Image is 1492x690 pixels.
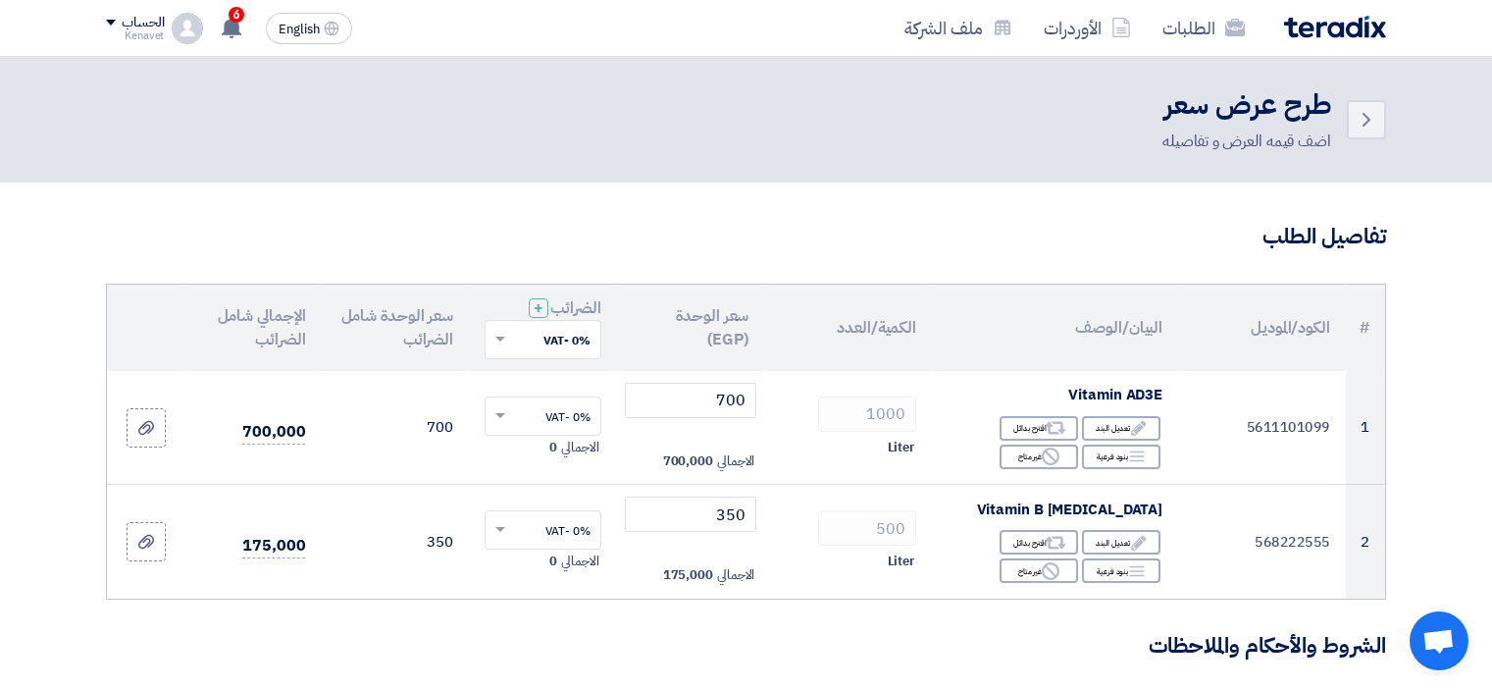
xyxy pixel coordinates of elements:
th: الإجمالي شامل الضرائب [185,285,321,371]
div: تعديل البند [1082,530,1160,555]
th: # [1346,285,1385,371]
th: الضرائب [469,285,617,371]
h2: طرح عرض سعر [1162,86,1331,125]
input: أدخل سعر الوحدة [625,497,757,532]
span: الاجمالي [717,451,754,471]
h3: تفاصيل الطلب [106,222,1386,252]
td: 1 [1346,371,1385,485]
span: 0 [549,552,557,571]
span: 175,000 [242,534,305,558]
div: بنود فرعية [1082,558,1160,583]
div: الحساب [122,15,164,31]
span: + [534,296,543,320]
ng-select: VAT [485,510,601,550]
ng-select: VAT [485,397,601,436]
span: الاجمالي [561,438,598,457]
span: الاجمالي [717,565,754,585]
span: Liter [888,438,915,457]
a: الطلبات [1147,5,1260,51]
div: اضف قيمه العرض و تفاصيله [1162,130,1331,153]
img: Teradix logo [1284,16,1386,38]
div: Kenavet [106,30,164,41]
div: غير متاح [1000,445,1078,469]
div: بنود فرعية [1082,445,1160,469]
td: 350 [321,485,469,599]
input: أدخل سعر الوحدة [625,383,757,418]
span: 0 [549,438,557,457]
span: 6 [229,7,244,23]
span: الاجمالي [561,552,598,571]
div: اقترح بدائل [1000,416,1078,441]
span: Liter [888,552,915,571]
td: 700 [321,371,469,485]
th: سعر الوحدة شامل الضرائب [321,285,469,371]
a: ملف الشركة [889,5,1028,51]
th: البيان/الوصف [932,285,1178,371]
div: اقترح بدائل [1000,530,1078,555]
th: سعر الوحدة (EGP) [617,285,765,371]
td: 5611101099 [1178,371,1346,485]
div: Open chat [1410,611,1468,670]
a: الأوردرات [1028,5,1147,51]
input: RFQ_STEP1.ITEMS.2.AMOUNT_TITLE [818,510,916,546]
div: غير متاح [1000,558,1078,583]
div: تعديل البند [1082,416,1160,441]
span: 175,000 [663,565,713,585]
span: English [279,23,320,36]
h3: الشروط والأحكام والملاحظات [106,631,1386,662]
th: الكود/الموديل [1178,285,1346,371]
span: 700,000 [242,420,305,445]
span: Vitamin B [MEDICAL_DATA] [977,499,1163,520]
img: profile_test.png [172,13,203,44]
span: 700,000 [663,451,713,471]
span: Vitamin AD3E [1068,384,1162,405]
input: RFQ_STEP1.ITEMS.2.AMOUNT_TITLE [818,397,916,432]
button: English [266,13,352,44]
td: 568222555 [1178,485,1346,599]
td: 2 [1346,485,1385,599]
th: الكمية/العدد [764,285,932,371]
